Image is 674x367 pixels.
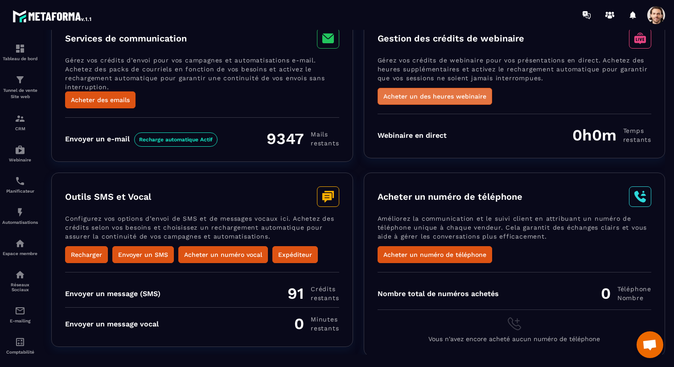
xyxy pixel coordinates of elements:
[15,113,25,124] img: formation
[311,139,339,148] span: restants
[378,191,522,202] h3: Acheter un numéro de téléphone
[2,169,38,200] a: schedulerschedulerPlanificateur
[288,284,339,303] div: 91
[2,200,38,231] a: automationsautomationsAutomatisations
[2,251,38,256] p: Espace membre
[65,135,218,143] div: Envoyer un e-mail
[2,299,38,330] a: emailemailE-mailing
[311,293,339,302] span: restants
[2,350,38,355] p: Comptabilité
[272,246,318,263] button: Expéditeur
[637,331,663,358] div: Ouvrir le chat
[65,91,136,108] button: Acheter des emails
[2,220,38,225] p: Automatisations
[2,37,38,68] a: formationformationTableau de bord
[65,246,108,263] button: Recharger
[311,324,339,333] span: restants
[15,74,25,85] img: formation
[2,126,38,131] p: CRM
[623,126,651,135] span: Temps
[65,191,151,202] h3: Outils SMS et Vocal
[134,132,218,147] span: Recharge automatique Actif
[378,246,492,263] button: Acheter un numéro de téléphone
[2,68,38,107] a: formationformationTunnel de vente Site web
[378,56,652,88] p: Gérez vos crédits de webinaire pour vos présentations en direct. Achetez des heures supplémentair...
[572,126,651,144] div: 0h0m
[428,335,600,342] span: Vous n'avez encore acheté aucun numéro de téléphone
[15,305,25,316] img: email
[15,337,25,347] img: accountant
[2,231,38,263] a: automationsautomationsEspace membre
[2,330,38,361] a: accountantaccountantComptabilité
[601,284,651,303] div: 0
[2,263,38,299] a: social-networksocial-networkRéseaux Sociaux
[65,214,339,246] p: Configurez vos options d’envoi de SMS et de messages vocaux ici. Achetez des crédits selon vos be...
[311,130,339,139] span: Mails
[15,238,25,249] img: automations
[378,88,492,105] button: Acheter un des heures webinaire
[15,144,25,155] img: automations
[378,33,524,44] h3: Gestion des crédits de webinaire
[617,285,651,293] span: Téléphone
[15,43,25,54] img: formation
[294,314,339,333] div: 0
[311,315,339,324] span: minutes
[378,131,447,140] div: Webinaire en direct
[65,289,160,298] div: Envoyer un message (SMS)
[12,8,93,24] img: logo
[2,87,38,100] p: Tunnel de vente Site web
[65,320,159,328] div: Envoyer un message vocal
[378,214,652,246] p: Améliorez la communication et le suivi client en attribuant un numéro de téléphone unique à chaqu...
[2,56,38,61] p: Tableau de bord
[2,107,38,138] a: formationformationCRM
[15,207,25,218] img: automations
[178,246,268,263] button: Acheter un numéro vocal
[2,189,38,194] p: Planificateur
[2,282,38,292] p: Réseaux Sociaux
[267,129,339,148] div: 9347
[2,157,38,162] p: Webinaire
[65,56,339,91] p: Gérez vos crédits d’envoi pour vos campagnes et automatisations e-mail. Achetez des packs de cour...
[15,269,25,280] img: social-network
[378,289,499,298] div: Nombre total de numéros achetés
[2,318,38,323] p: E-mailing
[311,285,339,293] span: Crédits
[623,135,651,144] span: restants
[2,138,38,169] a: automationsautomationsWebinaire
[617,293,651,302] span: Nombre
[15,176,25,186] img: scheduler
[112,246,174,263] button: Envoyer un SMS
[65,33,187,44] h3: Services de communication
